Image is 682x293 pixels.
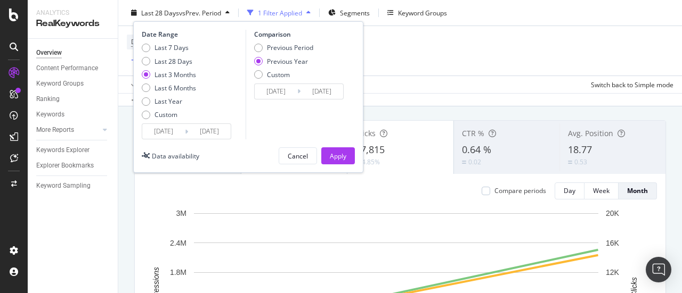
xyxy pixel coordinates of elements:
[255,84,297,99] input: Start Date
[462,143,491,156] span: 0.64 %
[568,128,613,138] span: Avg. Position
[131,37,151,46] span: Device
[254,43,313,52] div: Previous Period
[36,94,60,105] div: Ranking
[555,182,584,199] button: Day
[321,147,355,164] button: Apply
[179,8,221,17] span: vs Prev. Period
[254,56,313,65] div: Previous Year
[170,239,186,247] text: 2.4M
[267,43,313,52] div: Previous Period
[36,18,109,30] div: RealKeywords
[574,157,587,166] div: 0.53
[142,124,185,139] input: Start Date
[398,8,447,17] div: Keyword Groups
[142,83,196,93] div: Last 6 Months
[142,56,196,65] div: Last 28 Days
[142,97,196,106] div: Last Year
[142,110,196,119] div: Custom
[267,70,290,79] div: Custom
[267,56,308,65] div: Previous Year
[127,76,158,93] button: Apply
[324,4,374,21] button: Segments
[587,76,673,93] button: Switch back to Simple mode
[127,54,169,67] button: Add Filter
[155,110,177,119] div: Custom
[127,4,234,21] button: Last 28 DaysvsPrev. Period
[155,83,196,93] div: Last 6 Months
[155,70,196,79] div: Last 3 Months
[568,143,592,156] span: 18.77
[152,151,199,160] div: Data availability
[188,124,231,139] input: End Date
[155,56,192,65] div: Last 28 Days
[355,143,385,156] span: 17,815
[36,63,110,74] a: Content Performance
[155,97,182,106] div: Last Year
[627,186,648,195] div: Month
[330,151,346,160] div: Apply
[36,78,84,89] div: Keyword Groups
[568,161,572,164] img: Equal
[606,268,620,277] text: 12K
[36,63,98,74] div: Content Performance
[591,80,673,89] div: Switch back to Simple mode
[462,128,484,138] span: CTR %
[36,47,110,58] a: Overview
[36,124,74,136] div: More Reports
[279,147,317,164] button: Cancel
[36,9,109,18] div: Analytics
[141,8,179,17] span: Last 28 Days
[243,4,315,21] button: 1 Filter Applied
[593,186,610,195] div: Week
[36,124,100,136] a: More Reports
[355,128,376,138] span: Clicks
[36,78,110,89] a: Keyword Groups
[362,157,380,166] div: 4.85%
[36,47,62,58] div: Overview
[468,157,481,166] div: 0.02
[646,257,671,282] div: Open Intercom Messenger
[619,182,657,199] button: Month
[494,186,546,195] div: Compare periods
[36,94,110,105] a: Ranking
[155,43,189,52] div: Last 7 Days
[36,180,110,191] a: Keyword Sampling
[564,186,575,195] div: Day
[584,182,619,199] button: Week
[340,8,370,17] span: Segments
[606,209,620,217] text: 20K
[170,268,186,277] text: 1.8M
[36,160,94,171] div: Explorer Bookmarks
[36,145,90,156] div: Keywords Explorer
[36,109,64,120] div: Keywords
[36,145,110,156] a: Keywords Explorer
[176,209,186,217] text: 3M
[142,30,243,39] div: Date Range
[383,4,451,21] button: Keyword Groups
[142,43,196,52] div: Last 7 Days
[288,151,308,160] div: Cancel
[254,30,347,39] div: Comparison
[36,160,110,171] a: Explorer Bookmarks
[258,8,302,17] div: 1 Filter Applied
[36,180,91,191] div: Keyword Sampling
[36,109,110,120] a: Keywords
[606,239,620,247] text: 16K
[142,70,196,79] div: Last 3 Months
[254,70,313,79] div: Custom
[301,84,343,99] input: End Date
[462,161,466,164] img: Equal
